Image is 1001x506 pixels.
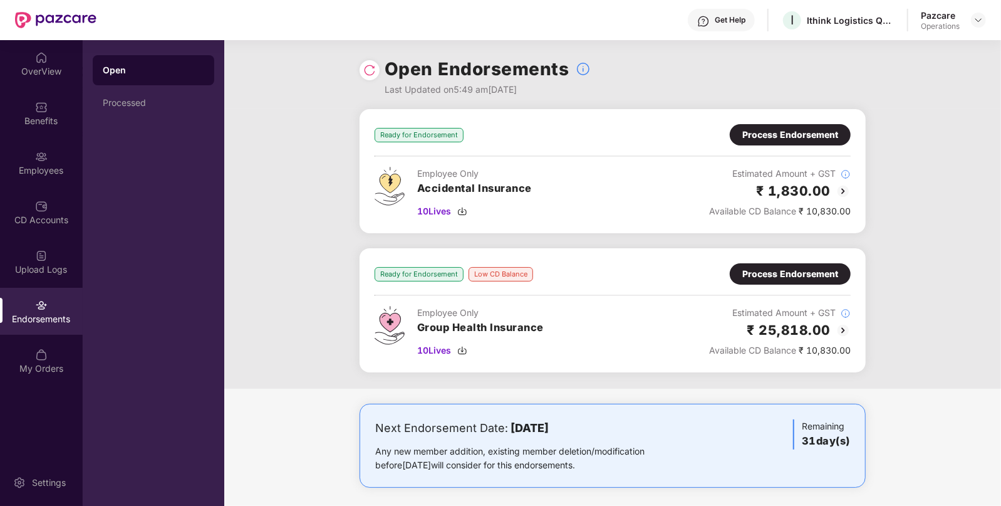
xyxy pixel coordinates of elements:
div: Employee Only [417,167,532,181]
div: Get Help [715,15,745,25]
img: New Pazcare Logo [15,12,96,28]
span: 10 Lives [417,204,451,218]
img: svg+xml;base64,PHN2ZyBpZD0iSG9tZSIgeG1sbnM9Imh0dHA6Ly93d3cudzMub3JnLzIwMDAvc3ZnIiB3aWR0aD0iMjAiIG... [35,51,48,64]
b: [DATE] [511,421,549,435]
img: svg+xml;base64,PHN2ZyBpZD0iRG93bmxvYWQtMzJ4MzIiIHhtbG5zPSJodHRwOi8vd3d3LnczLm9yZy8yMDAwL3N2ZyIgd2... [457,206,467,216]
h3: 31 day(s) [802,433,850,450]
img: svg+xml;base64,PHN2ZyBpZD0iSW5mb18tXzMyeDMyIiBkYXRhLW5hbWU9IkluZm8gLSAzMngzMiIgeG1sbnM9Imh0dHA6Ly... [576,61,591,76]
img: svg+xml;base64,PHN2ZyBpZD0iTXlfT3JkZXJzIiBkYXRhLW5hbWU9Ik15IE9yZGVycyIgeG1sbnM9Imh0dHA6Ly93d3cudz... [35,349,48,361]
div: Low CD Balance [469,267,533,282]
div: Any new member addition, existing member deletion/modification before [DATE] will consider for th... [375,445,684,472]
div: Processed [103,98,204,108]
div: ₹ 10,830.00 [709,344,851,357]
div: Ready for Endorsement [375,267,464,282]
h2: ₹ 1,830.00 [756,181,831,201]
img: svg+xml;base64,PHN2ZyBpZD0iQmFjay0yMHgyMCIgeG1sbnM9Imh0dHA6Ly93d3cudzMub3JnLzIwMDAvc3ZnIiB3aWR0aD... [836,323,851,338]
div: Open [103,64,204,76]
span: Available CD Balance [709,345,796,356]
div: Process Endorsement [742,267,838,281]
div: Estimated Amount + GST [709,167,851,181]
img: svg+xml;base64,PHN2ZyBpZD0iRG93bmxvYWQtMzJ4MzIiIHhtbG5zPSJodHRwOi8vd3d3LnczLm9yZy8yMDAwL3N2ZyIgd2... [457,345,467,356]
div: Ready for Endorsement [375,128,464,142]
img: svg+xml;base64,PHN2ZyBpZD0iRW1wbG95ZWVzIiB4bWxucz0iaHR0cDovL3d3dy53My5vcmcvMjAwMC9zdmciIHdpZHRoPS... [35,150,48,163]
img: svg+xml;base64,PHN2ZyBpZD0iU2V0dGluZy0yMHgyMCIgeG1sbnM9Imh0dHA6Ly93d3cudzMub3JnLzIwMDAvc3ZnIiB3aW... [13,477,26,489]
div: Last Updated on 5:49 am[DATE] [385,83,591,97]
span: I [791,13,794,28]
div: Next Endorsement Date: [375,419,684,437]
div: Estimated Amount + GST [709,306,851,320]
div: ₹ 10,830.00 [709,204,851,218]
img: svg+xml;base64,PHN2ZyBpZD0iQ0RfQWNjb3VudHMiIGRhdGEtbmFtZT0iQ0QgQWNjb3VudHMiIHhtbG5zPSJodHRwOi8vd3... [35,200,48,213]
span: 10 Lives [417,344,451,357]
div: Operations [921,21,960,31]
div: Process Endorsement [742,128,838,142]
h3: Accidental Insurance [417,181,532,197]
img: svg+xml;base64,PHN2ZyB4bWxucz0iaHR0cDovL3d3dy53My5vcmcvMjAwMC9zdmciIHdpZHRoPSI0OS4zMjEiIGhlaWdodD... [375,167,405,206]
img: svg+xml;base64,PHN2ZyBpZD0iQmVuZWZpdHMiIHhtbG5zPSJodHRwOi8vd3d3LnczLm9yZy8yMDAwL3N2ZyIgd2lkdGg9Ij... [35,101,48,113]
div: Settings [28,477,70,489]
img: svg+xml;base64,PHN2ZyBpZD0iUmVsb2FkLTMyeDMyIiB4bWxucz0iaHR0cDovL3d3dy53My5vcmcvMjAwMC9zdmciIHdpZH... [363,64,376,76]
span: Available CD Balance [709,206,796,216]
div: Pazcare [921,9,960,21]
img: svg+xml;base64,PHN2ZyBpZD0iSGVscC0zMngzMiIgeG1sbnM9Imh0dHA6Ly93d3cudzMub3JnLzIwMDAvc3ZnIiB3aWR0aD... [697,15,710,28]
h1: Open Endorsements [385,55,569,83]
img: svg+xml;base64,PHN2ZyBpZD0iVXBsb2FkX0xvZ3MiIGRhdGEtbmFtZT0iVXBsb2FkIExvZ3MiIHhtbG5zPSJodHRwOi8vd3... [35,250,48,262]
img: svg+xml;base64,PHN2ZyBpZD0iRW5kb3JzZW1lbnRzIiB4bWxucz0iaHR0cDovL3d3dy53My5vcmcvMjAwMC9zdmciIHdpZH... [35,299,48,312]
img: svg+xml;base64,PHN2ZyBpZD0iRHJvcGRvd24tMzJ4MzIiIHhtbG5zPSJodHRwOi8vd3d3LnczLm9yZy8yMDAwL3N2ZyIgd2... [973,15,983,25]
div: Ithink Logistics Quick Services Private Limited [807,14,895,26]
h3: Group Health Insurance [417,320,544,336]
div: Employee Only [417,306,544,320]
img: svg+xml;base64,PHN2ZyB4bWxucz0iaHR0cDovL3d3dy53My5vcmcvMjAwMC9zdmciIHdpZHRoPSI0Ny43MTQiIGhlaWdodD... [375,306,405,345]
img: svg+xml;base64,PHN2ZyBpZD0iSW5mb18tXzMyeDMyIiBkYXRhLW5hbWU9IkluZm8gLSAzMngzMiIgeG1sbnM9Imh0dHA6Ly... [841,308,851,319]
img: svg+xml;base64,PHN2ZyBpZD0iSW5mb18tXzMyeDMyIiBkYXRhLW5hbWU9IkluZm8gLSAzMngzMiIgeG1sbnM9Imh0dHA6Ly... [841,169,851,179]
div: Remaining [793,419,850,450]
img: svg+xml;base64,PHN2ZyBpZD0iQmFjay0yMHgyMCIgeG1sbnM9Imh0dHA6Ly93d3cudzMub3JnLzIwMDAvc3ZnIiB3aWR0aD... [836,184,851,199]
h2: ₹ 25,818.00 [747,320,831,340]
